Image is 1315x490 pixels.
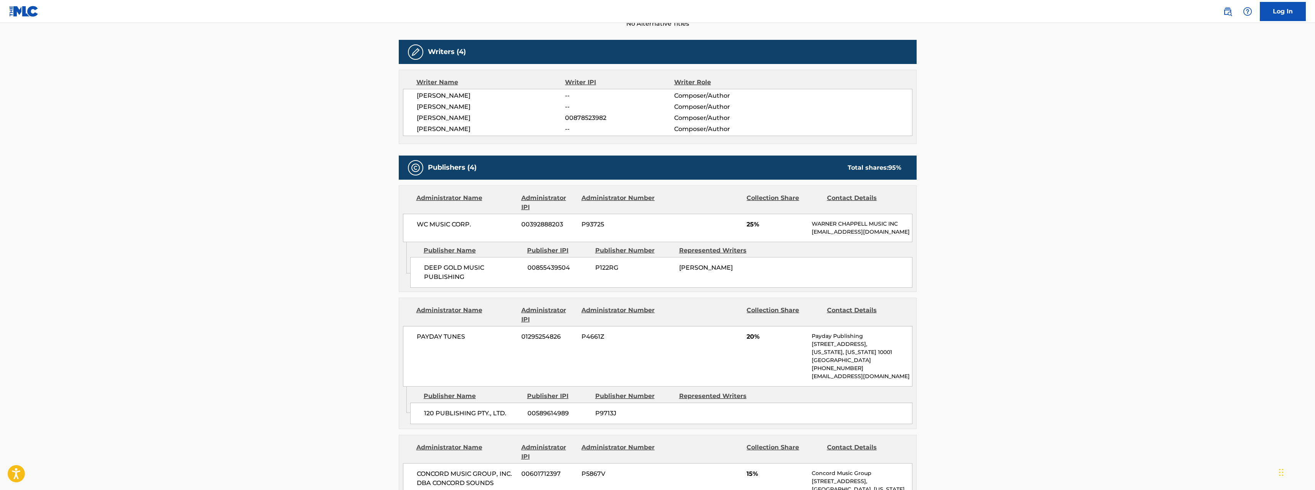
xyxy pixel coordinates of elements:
p: Concord Music Group [812,469,912,477]
p: [PHONE_NUMBER] [812,364,912,372]
a: Log In [1260,2,1306,21]
span: P5867V [581,469,656,479]
span: P4661Z [581,332,656,341]
span: 25% [747,220,806,229]
p: WARNER CHAPPELL MUSIC INC [812,220,912,228]
p: [US_STATE], [US_STATE] 10001 [812,348,912,356]
div: Represented Writers [679,392,757,401]
span: 00589614989 [527,409,590,418]
span: [PERSON_NAME] [417,113,565,123]
span: WC MUSIC CORP. [417,220,516,229]
a: Public Search [1220,4,1235,19]
span: Composer/Author [674,102,773,111]
div: Collection Share [747,306,821,324]
span: [PERSON_NAME] [679,264,733,271]
p: [STREET_ADDRESS], [812,340,912,348]
span: Composer/Author [674,125,773,134]
span: P9713J [595,409,673,418]
span: CONCORD MUSIC GROUP, INC. DBA CONCORD SOUNDS [417,469,516,488]
div: Contact Details [827,306,901,324]
div: Administrator Name [416,306,516,324]
img: Publishers [411,163,420,172]
span: -- [565,91,674,100]
div: Publisher Name [424,392,521,401]
div: Writer Role [674,78,773,87]
div: Administrator IPI [521,193,576,212]
p: [EMAIL_ADDRESS][DOMAIN_NAME] [812,228,912,236]
div: Writer Name [416,78,565,87]
span: [PERSON_NAME] [417,125,565,134]
div: Total shares: [848,163,901,172]
span: Composer/Author [674,113,773,123]
div: Drag [1279,461,1284,484]
div: Help [1240,4,1255,19]
span: 95 % [888,164,901,171]
div: Collection Share [747,443,821,461]
span: [PERSON_NAME] [417,91,565,100]
h5: Publishers (4) [428,163,477,172]
span: P122RG [595,263,673,272]
div: Administrator Number [581,193,656,212]
p: [EMAIL_ADDRESS][DOMAIN_NAME] [812,372,912,380]
span: -- [565,102,674,111]
div: Administrator IPI [521,443,576,461]
h5: Writers (4) [428,48,466,56]
div: Publisher Number [595,246,673,255]
p: [GEOGRAPHIC_DATA] [812,356,912,364]
span: 120 PUBLISHING PTY., LTD. [424,409,522,418]
span: No Alternative Titles [399,19,917,28]
div: Administrator Name [416,443,516,461]
div: Collection Share [747,193,821,212]
p: Payday Publishing [812,332,912,340]
span: 15% [747,469,806,479]
img: MLC Logo [9,6,39,17]
div: Administrator Number [581,443,656,461]
span: PAYDAY TUNES [417,332,516,341]
span: 00601712397 [521,469,576,479]
p: [STREET_ADDRESS], [812,477,912,485]
div: Administrator Name [416,193,516,212]
div: Writer IPI [565,78,674,87]
img: Writers [411,48,420,57]
span: 00878523982 [565,113,674,123]
span: 20% [747,332,806,341]
span: [PERSON_NAME] [417,102,565,111]
div: Represented Writers [679,246,757,255]
div: Publisher IPI [527,392,590,401]
div: Publisher Name [424,246,521,255]
span: Composer/Author [674,91,773,100]
div: Contact Details [827,193,901,212]
div: Publisher IPI [527,246,590,255]
img: search [1223,7,1232,16]
span: 01295254826 [521,332,576,341]
div: Administrator Number [581,306,656,324]
div: Publisher Number [595,392,673,401]
span: 00855439504 [527,263,590,272]
span: DEEP GOLD MUSIC PUBLISHING [424,263,522,282]
span: 00392888203 [521,220,576,229]
span: P93725 [581,220,656,229]
div: Administrator IPI [521,306,576,324]
iframe: Chat Widget [1277,453,1315,490]
span: -- [565,125,674,134]
img: help [1243,7,1252,16]
div: Contact Details [827,443,901,461]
